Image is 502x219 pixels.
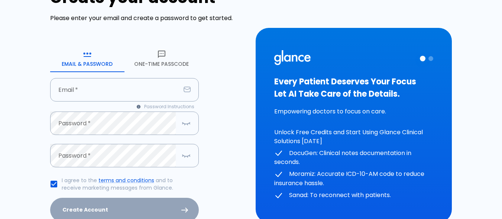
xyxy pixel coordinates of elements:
p: Sanad: To reconnect with patients. [274,191,434,200]
p: DocuGen: Clinical notes documentation in seconds. [274,149,434,167]
span: Password Instructions [144,103,194,110]
button: Email & Password [50,45,124,72]
p: I agree to the and to receive marketing messages from Glance. [62,177,193,191]
p: Moramiz: Accurate ICD-10-AM code to reduce insurance hassle. [274,170,434,188]
p: Unlock Free Credits and Start Using Glance Clinical Solutions [DATE] [274,128,434,146]
input: your.email@example.com [50,78,181,102]
a: terms and conditions [98,177,154,184]
button: One-Time Passcode [124,45,199,72]
p: Empowering doctors to focus on care. [274,107,434,116]
h3: Every Patient Deserves Your Focus Let AI Take Care of the Details. [274,75,434,100]
button: Password Instructions [132,102,199,112]
p: Please enter your email and create a password to get started. [50,14,247,23]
